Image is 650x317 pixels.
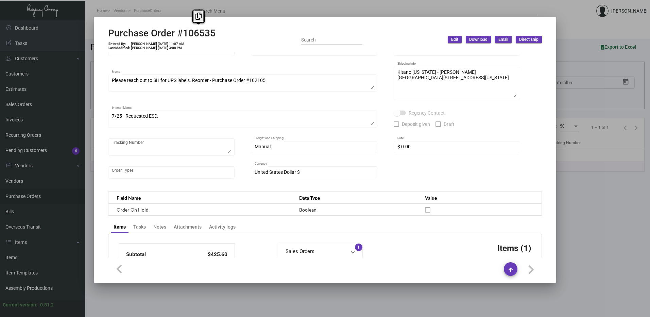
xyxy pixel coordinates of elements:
[409,109,445,117] span: Regency Contact
[131,42,185,46] td: [PERSON_NAME] [DATE] 11:07 AM
[3,301,37,308] div: Current version:
[209,223,236,231] div: Activity logs
[108,46,131,50] td: Last Modified:
[108,42,131,46] td: Entered By:
[292,192,418,204] th: Data Type
[277,243,362,260] mat-expansion-panel-header: Sales Orders
[448,36,462,43] button: Edit
[497,243,531,253] h3: Items (1)
[402,120,430,128] span: Deposit given
[444,120,455,128] span: Draft
[418,192,542,204] th: Value
[133,223,146,231] div: Tasks
[255,144,271,149] span: Manual
[469,37,487,43] span: Download
[195,13,202,20] i: Copy
[117,207,149,213] span: Order On Hold
[286,248,346,255] mat-panel-title: Sales Orders
[108,192,293,204] th: Field Name
[153,223,166,231] div: Notes
[519,37,538,43] span: Direct ship
[108,28,216,39] h2: Purchase Order #106535
[131,46,185,50] td: [PERSON_NAME] [DATE] 3:08 PM
[192,250,228,259] td: $425.60
[451,37,458,43] span: Edit
[495,36,512,43] button: Email
[498,37,508,43] span: Email
[126,250,192,259] td: Subtotal
[466,36,491,43] button: Download
[40,301,54,308] div: 0.51.2
[174,223,202,231] div: Attachments
[516,36,542,43] button: Direct ship
[114,223,126,231] div: Items
[299,207,317,213] span: Boolean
